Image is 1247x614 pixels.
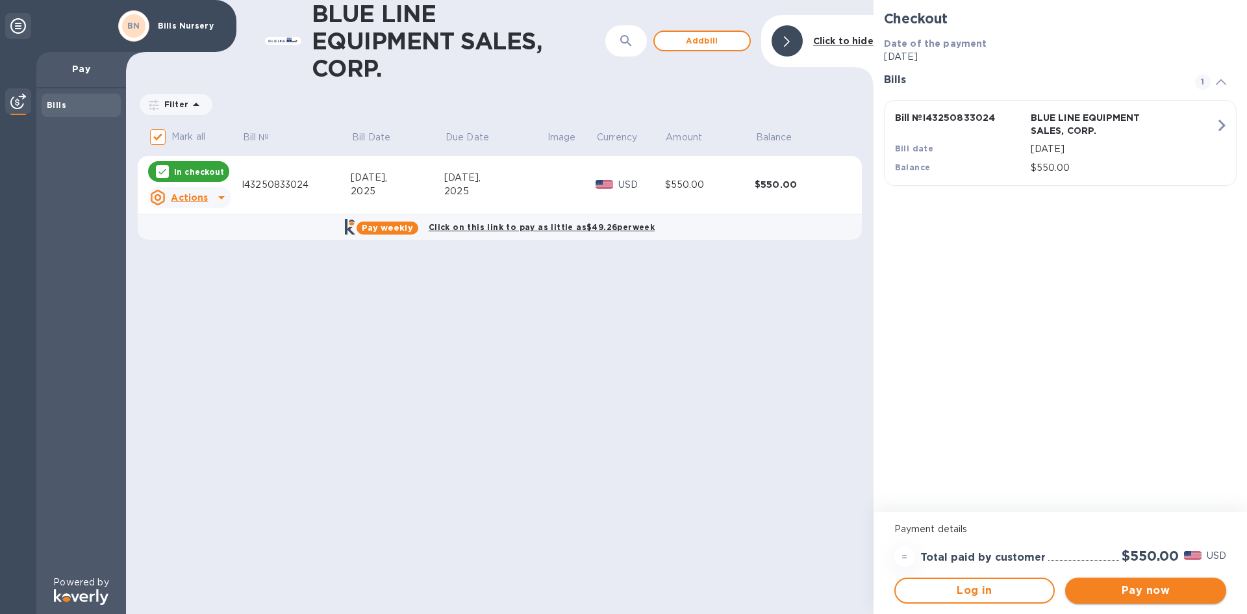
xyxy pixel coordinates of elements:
p: USD [618,178,665,192]
button: Pay now [1065,578,1226,604]
div: = [894,546,915,567]
p: Bills Nursery [158,21,223,31]
p: Balance [756,131,792,144]
div: $550.00 [755,178,845,191]
h3: Total paid by customer [920,552,1046,564]
p: $550.00 [1031,161,1215,175]
b: Balance [895,162,931,172]
h2: $550.00 [1122,548,1179,564]
p: Image [548,131,576,144]
span: Due Date [446,131,506,144]
button: Log in [894,578,1055,604]
button: Bill №I43250833024BLUE LINE EQUIPMENT SALES, CORP.Bill date[DATE]Balance$550.00 [884,100,1237,186]
h2: Checkout [884,10,1237,27]
img: USD [1184,551,1202,560]
u: Actions [171,192,208,203]
p: Mark all [171,130,205,144]
span: 1 [1195,74,1211,90]
p: Payment details [894,522,1226,536]
b: Click to hide [813,36,874,46]
p: Bill Date [352,131,390,144]
b: Bills [47,100,66,110]
span: Bill № [243,131,286,144]
div: I43250833024 [242,178,351,192]
p: In checkout [174,166,224,177]
p: Pay [47,62,116,75]
p: Due Date [446,131,489,144]
b: Pay weekly [362,223,413,233]
span: Amount [666,131,719,144]
p: [DATE] [1031,142,1215,156]
p: USD [1207,549,1226,563]
p: Amount [666,131,702,144]
span: Add bill [665,33,739,49]
span: Bill Date [352,131,407,144]
div: [DATE], [444,171,546,185]
img: Logo [54,589,108,605]
p: BLUE LINE EQUIPMENT SALES, CORP. [1031,111,1161,137]
img: USD [596,180,613,189]
p: [DATE] [884,50,1237,64]
span: Log in [906,583,1044,598]
p: Currency [597,131,637,144]
h3: Bills [884,74,1179,86]
div: 2025 [351,185,444,198]
b: BN [127,21,140,31]
div: $550.00 [665,178,755,192]
div: [DATE], [351,171,444,185]
p: Powered by [53,576,108,589]
b: Date of the payment [884,38,987,49]
p: Bill № I43250833024 [895,111,1026,124]
p: Bill № [243,131,270,144]
b: Bill date [895,144,934,153]
p: Filter [159,99,188,110]
span: Pay now [1076,583,1216,598]
div: 2025 [444,185,546,198]
button: Addbill [653,31,751,51]
span: Balance [756,131,809,144]
b: Click on this link to pay as little as $49.26 per week [429,222,655,232]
